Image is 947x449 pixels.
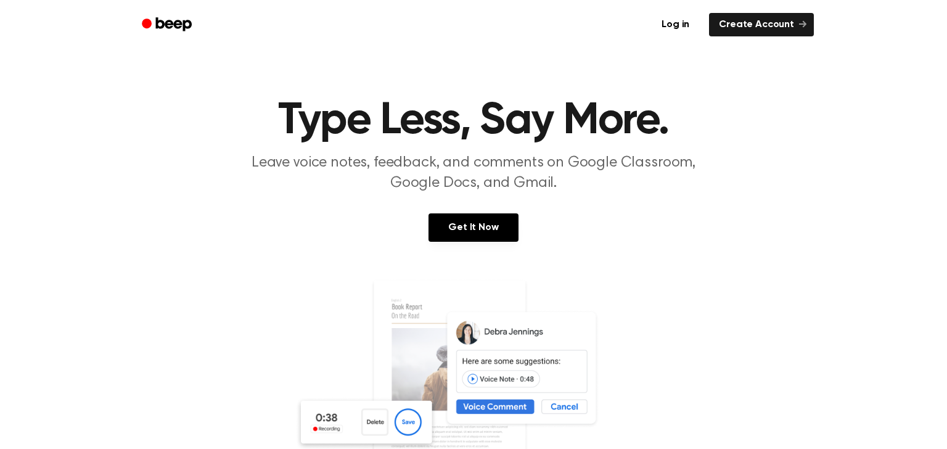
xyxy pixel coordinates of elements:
a: Log in [649,10,702,39]
h1: Type Less, Say More. [158,99,789,143]
a: Beep [133,13,203,37]
a: Create Account [709,13,814,36]
a: Get It Now [428,213,518,242]
p: Leave voice notes, feedback, and comments on Google Classroom, Google Docs, and Gmail. [237,153,710,194]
